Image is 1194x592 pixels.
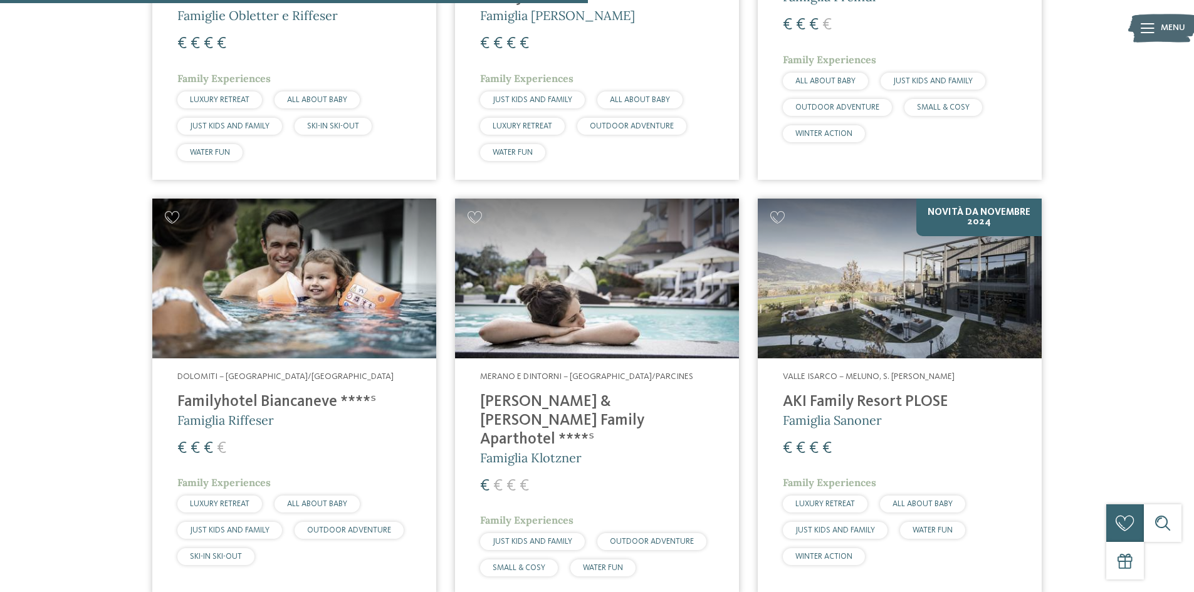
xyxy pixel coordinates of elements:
span: ALL ABOUT BABY [287,500,347,508]
span: € [204,36,213,52]
span: WATER FUN [583,564,623,572]
span: WATER FUN [190,148,230,157]
span: Family Experiences [480,514,573,526]
span: JUST KIDS AND FAMILY [493,537,572,546]
span: Famiglia Klotzner [480,450,582,465]
span: € [191,36,200,52]
span: Famiglia Sanoner [783,412,882,428]
img: Cercate un hotel per famiglie? Qui troverete solo i migliori! [455,199,739,358]
span: SKI-IN SKI-OUT [190,553,242,561]
span: € [809,17,819,33]
span: € [177,36,187,52]
span: Family Experiences [783,476,876,489]
span: JUST KIDS AND FAMILY [893,77,973,85]
span: € [204,440,213,457]
span: Family Experiences [480,72,573,85]
span: € [480,36,490,52]
span: OUTDOOR ADVENTURE [610,537,694,546]
span: Valle Isarco – Meluno, S. [PERSON_NAME] [783,372,955,381]
span: ALL ABOUT BABY [610,96,670,104]
span: OUTDOOR ADVENTURE [590,122,674,130]
span: WINTER ACTION [795,130,852,138]
span: € [520,36,529,52]
span: Family Experiences [783,53,876,66]
span: ALL ABOUT BABY [795,77,856,85]
span: € [796,17,805,33]
span: € [506,36,516,52]
span: Merano e dintorni – [GEOGRAPHIC_DATA]/Parcines [480,372,693,381]
h4: [PERSON_NAME] & [PERSON_NAME] Family Aparthotel ****ˢ [480,393,714,449]
img: Cercate un hotel per famiglie? Qui troverete solo i migliori! [152,199,436,358]
span: JUST KIDS AND FAMILY [795,526,875,534]
span: SMALL & COSY [917,103,970,112]
span: Family Experiences [177,476,271,489]
span: € [822,440,832,457]
span: LUXURY RETREAT [190,96,249,104]
span: Family Experiences [177,72,271,85]
span: Dolomiti – [GEOGRAPHIC_DATA]/[GEOGRAPHIC_DATA] [177,372,394,381]
span: SMALL & COSY [493,564,545,572]
span: WATER FUN [913,526,953,534]
span: € [480,478,490,494]
span: SKI-IN SKI-OUT [307,122,359,130]
span: WATER FUN [493,148,533,157]
span: € [783,17,792,33]
span: € [191,440,200,457]
span: € [822,17,832,33]
span: LUXURY RETREAT [190,500,249,508]
span: € [217,36,226,52]
span: OUTDOOR ADVENTURE [795,103,879,112]
span: Famiglie Obletter e Riffeser [177,8,338,23]
span: JUST KIDS AND FAMILY [190,122,270,130]
span: € [796,440,805,457]
span: JUST KIDS AND FAMILY [190,526,270,534]
img: Cercate un hotel per famiglie? Qui troverete solo i migliori! [758,199,1042,358]
span: WINTER ACTION [795,553,852,561]
span: OUTDOOR ADVENTURE [307,526,391,534]
span: € [520,478,529,494]
span: € [783,440,792,457]
span: JUST KIDS AND FAMILY [493,96,572,104]
span: € [506,478,516,494]
span: € [809,440,819,457]
span: € [217,440,226,457]
span: LUXURY RETREAT [493,122,552,130]
span: Famiglia Riffeser [177,412,274,428]
span: ALL ABOUT BABY [287,96,347,104]
span: Famiglia [PERSON_NAME] [480,8,635,23]
span: LUXURY RETREAT [795,500,855,508]
span: ALL ABOUT BABY [893,500,953,508]
h4: Familyhotel Biancaneve ****ˢ [177,393,411,412]
span: € [493,478,503,494]
h4: AKI Family Resort PLOSE [783,393,1017,412]
span: € [177,440,187,457]
span: € [493,36,503,52]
